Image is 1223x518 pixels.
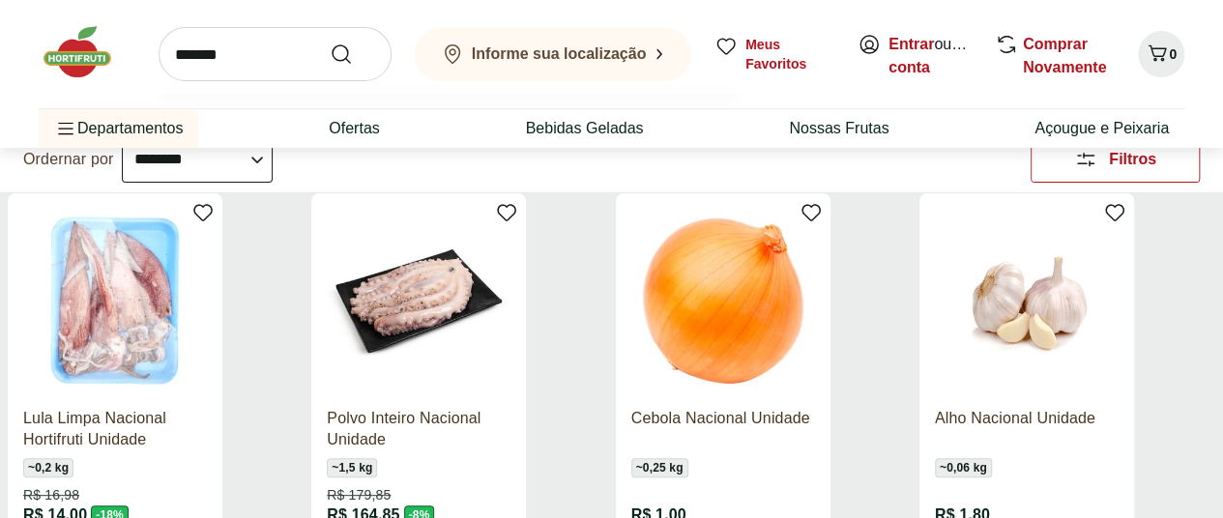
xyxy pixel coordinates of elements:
button: Filtros [1031,136,1200,183]
button: Informe sua localização [415,27,691,81]
a: Nossas Frutas [789,117,888,140]
span: Departamentos [54,105,183,152]
span: Meus Favoritos [745,35,834,73]
span: 0 [1169,46,1177,62]
span: ~ 0,06 kg [935,458,992,477]
button: Menu [54,105,77,152]
a: Alho Nacional Unidade [935,408,1119,450]
a: Comprar Novamente [1023,36,1106,75]
a: Polvo Inteiro Nacional Unidade [327,408,510,450]
svg: Abrir Filtros [1074,148,1097,171]
img: Cebola Nacional Unidade [631,209,815,392]
a: Entrar [888,36,934,52]
a: Lula Limpa Nacional Hortifruti Unidade [23,408,207,450]
span: ~ 1,5 kg [327,458,377,477]
a: Açougue e Peixaria [1034,117,1169,140]
span: R$ 179,85 [327,485,391,504]
span: ~ 0,2 kg [23,458,73,477]
label: Ordernar por [23,149,114,170]
input: search [159,27,392,81]
img: Hortifruti [39,23,135,81]
a: Ofertas [329,117,379,140]
span: R$ 16,98 [23,485,79,504]
span: Filtros [1109,152,1156,167]
img: Lula Limpa Nacional Hortifruti Unidade [23,209,207,392]
a: Meus Favoritos [714,35,834,73]
span: ou [888,33,975,79]
a: Bebidas Geladas [526,117,644,140]
span: ~ 0,25 kg [631,458,688,477]
b: Informe sua localização [472,45,647,62]
a: Cebola Nacional Unidade [631,408,815,450]
button: Carrinho [1138,31,1184,77]
img: Polvo Inteiro Nacional Unidade [327,209,510,392]
button: Submit Search [330,43,376,66]
img: Alho Nacional Unidade [935,209,1119,392]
